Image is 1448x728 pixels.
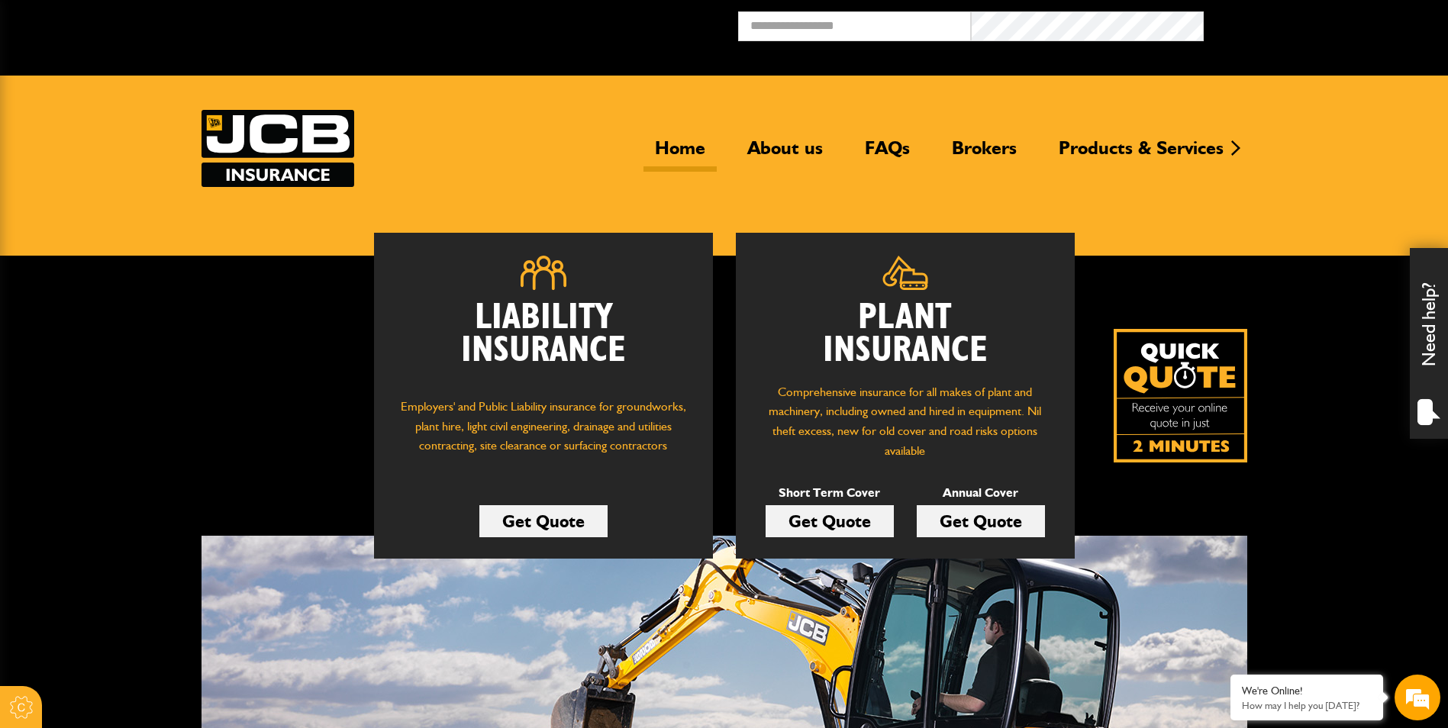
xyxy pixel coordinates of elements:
a: Get Quote [766,505,894,537]
a: Brokers [940,137,1028,172]
p: Comprehensive insurance for all makes of plant and machinery, including owned and hired in equipm... [759,382,1052,460]
p: Employers' and Public Liability insurance for groundworks, plant hire, light civil engineering, d... [397,397,690,470]
a: Get Quote [479,505,608,537]
a: About us [736,137,834,172]
div: We're Online! [1242,685,1372,697]
h2: Plant Insurance [759,301,1052,367]
img: Quick Quote [1114,329,1247,462]
img: JCB Insurance Services logo [202,110,354,187]
p: Short Term Cover [766,483,894,503]
div: Need help? [1410,248,1448,439]
p: How may I help you today? [1242,700,1372,711]
a: JCB Insurance Services [202,110,354,187]
button: Broker Login [1204,11,1437,35]
a: Products & Services [1047,137,1235,172]
h2: Liability Insurance [397,301,690,382]
a: Home [643,137,717,172]
a: Get Quote [917,505,1045,537]
a: Get your insurance quote isn just 2-minutes [1114,329,1247,462]
p: Annual Cover [917,483,1045,503]
a: FAQs [853,137,921,172]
